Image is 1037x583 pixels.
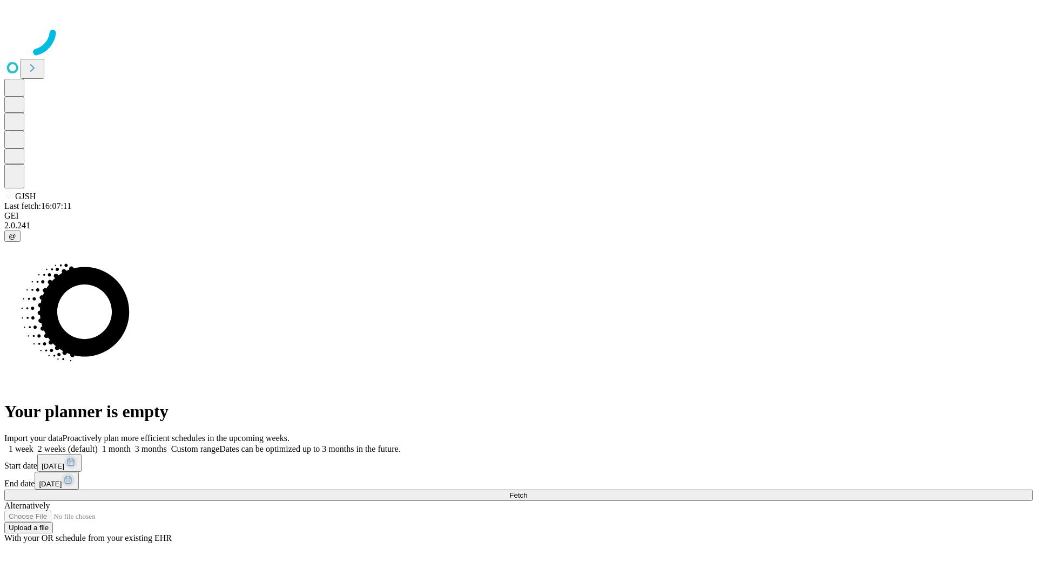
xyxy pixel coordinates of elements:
[171,444,219,453] span: Custom range
[4,533,172,543] span: With your OR schedule from your existing EHR
[102,444,131,453] span: 1 month
[4,402,1033,422] h1: Your planner is empty
[4,501,50,510] span: Alternatively
[9,444,33,453] span: 1 week
[42,462,64,470] span: [DATE]
[4,201,71,211] span: Last fetch: 16:07:11
[4,433,63,443] span: Import your data
[9,232,16,240] span: @
[63,433,289,443] span: Proactively plan more efficient schedules in the upcoming weeks.
[39,480,62,488] span: [DATE]
[4,221,1033,231] div: 2.0.241
[219,444,400,453] span: Dates can be optimized up to 3 months in the future.
[4,231,21,242] button: @
[37,454,82,472] button: [DATE]
[35,472,79,490] button: [DATE]
[4,454,1033,472] div: Start date
[4,472,1033,490] div: End date
[4,522,53,533] button: Upload a file
[38,444,98,453] span: 2 weeks (default)
[4,211,1033,221] div: GEI
[135,444,167,453] span: 3 months
[15,192,36,201] span: GJSH
[509,491,527,499] span: Fetch
[4,490,1033,501] button: Fetch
